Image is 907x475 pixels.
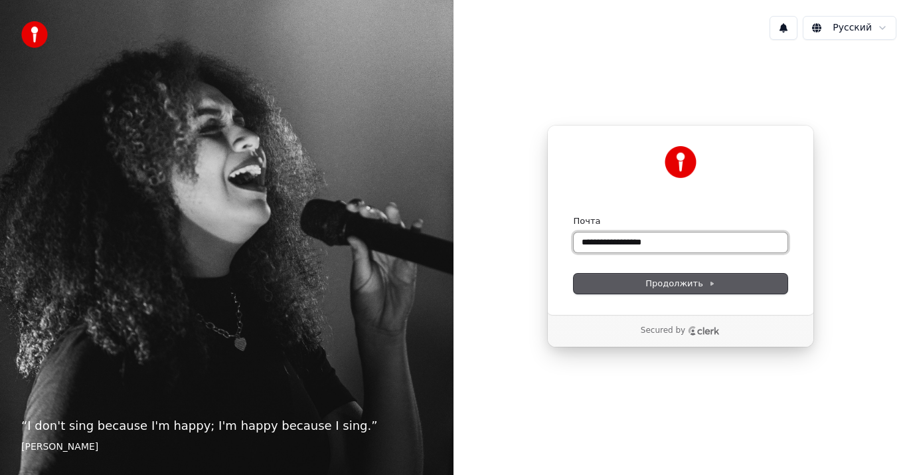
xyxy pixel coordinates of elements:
[574,274,787,294] button: Продолжить
[645,278,715,290] span: Продолжить
[688,326,720,335] a: Clerk logo
[641,326,685,336] p: Secured by
[574,215,601,227] label: Почта
[21,21,48,48] img: youka
[21,417,432,435] p: “ I don't sing because I'm happy; I'm happy because I sing. ”
[21,440,432,454] footer: [PERSON_NAME]
[665,146,697,178] img: Youka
